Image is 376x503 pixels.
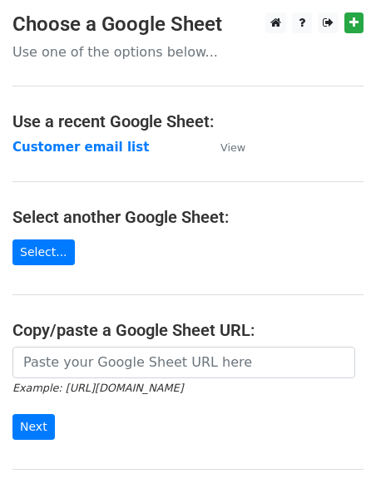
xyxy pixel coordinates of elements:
[12,43,364,61] p: Use one of the options below...
[12,12,364,37] h3: Choose a Google Sheet
[12,382,183,394] small: Example: [URL][DOMAIN_NAME]
[12,320,364,340] h4: Copy/paste a Google Sheet URL:
[12,414,55,440] input: Next
[12,111,364,131] h4: Use a recent Google Sheet:
[204,140,245,155] a: View
[12,140,149,155] a: Customer email list
[220,141,245,154] small: View
[12,207,364,227] h4: Select another Google Sheet:
[12,347,355,378] input: Paste your Google Sheet URL here
[12,239,75,265] a: Select...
